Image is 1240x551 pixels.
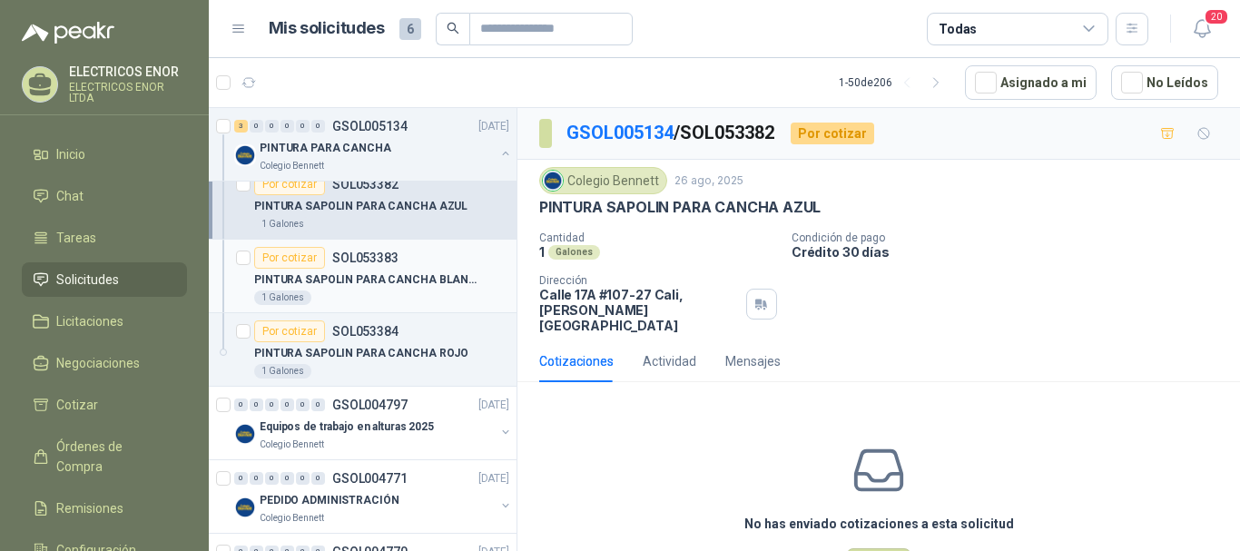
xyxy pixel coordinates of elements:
[56,270,119,290] span: Solicitudes
[1186,13,1218,45] button: 20
[332,325,399,338] p: SOL053384
[22,221,187,255] a: Tareas
[311,472,325,485] div: 0
[478,470,509,487] p: [DATE]
[280,120,294,133] div: 0
[566,122,674,143] a: GSOL005134
[22,388,187,422] a: Cotizar
[269,15,385,42] h1: Mis solicitudes
[725,351,781,371] div: Mensajes
[234,398,248,411] div: 0
[265,120,279,133] div: 0
[478,118,509,135] p: [DATE]
[566,119,776,147] p: / SOL053382
[260,159,324,173] p: Colegio Bennett
[791,123,874,144] div: Por cotizar
[399,18,421,40] span: 6
[22,346,187,380] a: Negociaciones
[22,429,187,484] a: Órdenes de Compra
[539,244,545,260] p: 1
[539,231,777,244] p: Cantidad
[311,120,325,133] div: 0
[56,437,170,477] span: Órdenes de Compra
[56,186,84,206] span: Chat
[839,68,950,97] div: 1 - 50 de 206
[260,140,391,157] p: PINTURA PARA CANCHA
[332,178,399,191] p: SOL053382
[22,137,187,172] a: Inicio
[265,472,279,485] div: 0
[260,511,324,526] p: Colegio Bennett
[260,492,399,509] p: PEDIDO ADMINISTRACIÓN
[296,120,310,133] div: 0
[260,438,324,452] p: Colegio Bennett
[296,472,310,485] div: 0
[539,274,739,287] p: Dirección
[209,166,517,240] a: Por cotizarSOL053382PINTURA SAPOLIN PARA CANCHA AZUL1 Galones
[280,398,294,411] div: 0
[254,247,325,269] div: Por cotizar
[539,287,739,333] p: Calle 17A #107-27 Cali , [PERSON_NAME][GEOGRAPHIC_DATA]
[965,65,1097,100] button: Asignado a mi
[939,19,977,39] div: Todas
[332,398,408,411] p: GSOL004797
[543,171,563,191] img: Company Logo
[234,497,256,518] img: Company Logo
[234,467,513,526] a: 0 0 0 0 0 0 GSOL004771[DATE] Company LogoPEDIDO ADMINISTRACIÓNColegio Bennett
[744,514,1014,534] h3: No has enviado cotizaciones a esta solicitud
[56,395,98,415] span: Cotizar
[447,22,459,34] span: search
[332,472,408,485] p: GSOL004771
[674,172,743,190] p: 26 ago, 2025
[22,304,187,339] a: Licitaciones
[254,320,325,342] div: Por cotizar
[254,290,311,305] div: 1 Galones
[332,120,408,133] p: GSOL005134
[234,394,513,452] a: 0 0 0 0 0 0 GSOL004797[DATE] Company LogoEquipos de trabajo en alturas 2025Colegio Bennett
[250,120,263,133] div: 0
[69,82,187,103] p: ELECTRICOS ENOR LTDA
[56,353,140,373] span: Negociaciones
[254,271,480,289] p: PINTURA SAPOLIN PARA CANCHA BLANCO
[22,179,187,213] a: Chat
[56,228,96,248] span: Tareas
[539,167,667,194] div: Colegio Bennett
[792,231,1233,244] p: Condición de pago
[548,245,600,260] div: Galones
[234,423,256,445] img: Company Logo
[254,173,325,195] div: Por cotizar
[260,418,434,436] p: Equipos de trabajo en alturas 2025
[22,262,187,297] a: Solicitudes
[792,244,1233,260] p: Crédito 30 días
[250,472,263,485] div: 0
[1111,65,1218,100] button: No Leídos
[22,491,187,526] a: Remisiones
[56,311,123,331] span: Licitaciones
[250,398,263,411] div: 0
[234,472,248,485] div: 0
[22,22,114,44] img: Logo peakr
[280,472,294,485] div: 0
[56,144,85,164] span: Inicio
[478,397,509,414] p: [DATE]
[56,498,123,518] span: Remisiones
[296,398,310,411] div: 0
[539,198,821,217] p: PINTURA SAPOLIN PARA CANCHA AZUL
[234,115,513,173] a: 3 0 0 0 0 0 GSOL005134[DATE] Company LogoPINTURA PARA CANCHAColegio Bennett
[234,144,256,166] img: Company Logo
[254,345,468,362] p: PINTURA SAPOLIN PARA CANCHA ROJO
[539,351,614,371] div: Cotizaciones
[254,364,311,379] div: 1 Galones
[209,313,517,387] a: Por cotizarSOL053384PINTURA SAPOLIN PARA CANCHA ROJO1 Galones
[69,65,187,78] p: ELECTRICOS ENOR
[332,251,399,264] p: SOL053383
[254,198,467,215] p: PINTURA SAPOLIN PARA CANCHA AZUL
[265,398,279,411] div: 0
[254,217,311,231] div: 1 Galones
[311,398,325,411] div: 0
[209,240,517,313] a: Por cotizarSOL053383PINTURA SAPOLIN PARA CANCHA BLANCO1 Galones
[1204,8,1229,25] span: 20
[234,120,248,133] div: 3
[643,351,696,371] div: Actividad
